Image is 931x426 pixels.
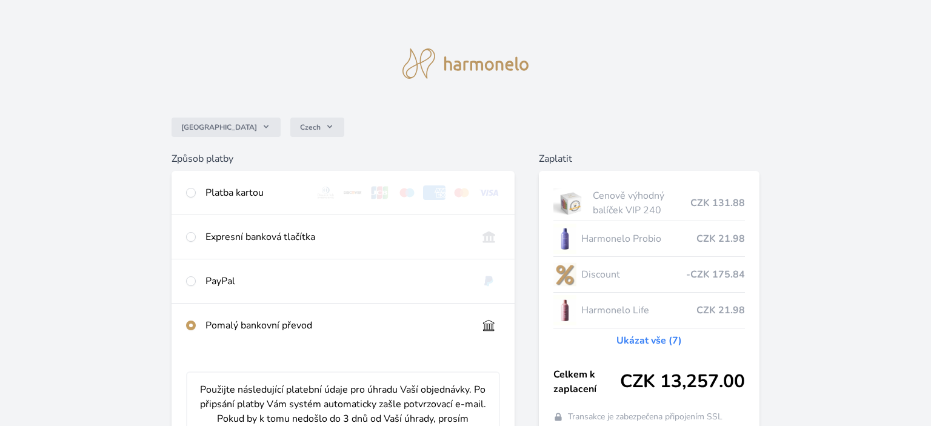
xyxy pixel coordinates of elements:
[478,318,500,333] img: bankTransfer_IBAN.svg
[181,122,257,132] span: [GEOGRAPHIC_DATA]
[172,151,515,166] h6: Způsob platby
[696,303,745,318] span: CZK 21.98
[568,411,722,423] span: Transakce je zabezpečena připojením SSL
[581,303,696,318] span: Harmonelo Life
[593,188,690,218] span: Cenově výhodný balíček VIP 240
[553,224,576,254] img: CLEAN_PROBIO_se_stinem_x-lo.jpg
[315,185,337,200] img: diners.svg
[581,231,696,246] span: Harmonelo Probio
[396,185,418,200] img: maestro.svg
[553,188,588,218] img: vip.jpg
[690,196,745,210] span: CZK 131.88
[369,185,391,200] img: jcb.svg
[423,185,445,200] img: amex.svg
[539,151,759,166] h6: Zaplatit
[342,185,364,200] img: discover.svg
[553,295,576,325] img: CLEAN_LIFE_se_stinem_x-lo.jpg
[205,185,305,200] div: Platba kartou
[172,118,281,137] button: [GEOGRAPHIC_DATA]
[478,274,500,288] img: paypal.svg
[696,231,745,246] span: CZK 21.98
[300,122,321,132] span: Czech
[478,185,500,200] img: visa.svg
[553,367,620,396] span: Celkem k zaplacení
[205,318,468,333] div: Pomalý bankovní převod
[205,274,468,288] div: PayPal
[581,267,686,282] span: Discount
[686,267,745,282] span: -CZK 175.84
[553,259,576,290] img: discount-lo.png
[620,371,745,393] span: CZK 13,257.00
[616,333,682,348] a: Ukázat vše (7)
[205,230,468,244] div: Expresní banková tlačítka
[450,185,473,200] img: mc.svg
[402,48,529,79] img: logo.svg
[478,230,500,244] img: onlineBanking_CZ.svg
[290,118,344,137] button: Czech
